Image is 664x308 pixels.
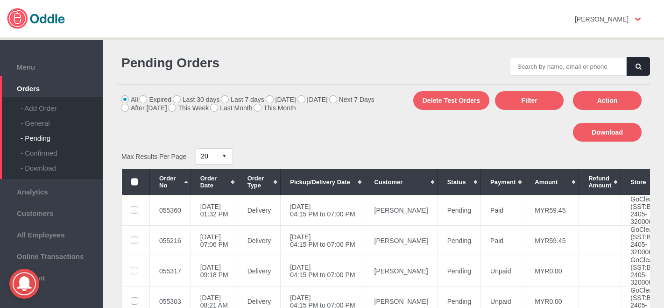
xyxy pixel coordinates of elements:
[5,229,98,239] span: All Employees
[121,104,167,112] label: After [DATE]
[579,169,621,195] th: Refund Amount
[121,152,186,160] span: Max Results Per Page
[635,18,641,21] img: user-option-arrow.png
[150,225,191,256] td: 055216
[173,96,219,103] label: Last 30 days
[21,127,103,142] div: - Pending
[191,169,238,195] th: Order Date
[573,91,642,110] button: Action
[525,195,579,225] td: MYR59.45
[169,104,209,112] label: This Week
[191,195,238,225] td: [DATE] 01:32 PM
[510,57,627,76] input: Search by name, email or phone
[413,91,489,110] button: Delete Test Orders
[5,272,98,282] span: Account
[573,123,642,142] button: Download
[121,56,379,71] h1: Pending Orders
[438,169,480,195] th: Status
[21,157,103,172] div: - Download
[191,225,238,256] td: [DATE] 07:06 PM
[238,225,281,256] td: Delivery
[365,169,438,195] th: Customer
[281,195,365,225] td: [DATE] 04:15 PM to 07:00 PM
[525,169,579,195] th: Amount
[191,256,238,286] td: [DATE] 09:18 PM
[438,256,480,286] td: Pending
[221,96,264,103] label: Last 7 days
[525,225,579,256] td: MYR59.45
[5,186,98,196] span: Analytics
[21,97,103,112] div: - Add Order
[254,104,296,112] label: This Month
[495,91,564,110] button: Filter
[238,195,281,225] td: Delivery
[5,207,98,217] span: Customers
[438,195,480,225] td: Pending
[121,96,138,103] label: All
[150,169,191,195] th: Order No
[365,225,438,256] td: [PERSON_NAME]
[21,112,103,127] div: - General
[140,96,171,103] label: Expired
[238,256,281,286] td: Delivery
[5,61,98,71] span: Menu
[481,225,525,256] td: Paid
[5,250,98,260] span: Online Transactions
[365,195,438,225] td: [PERSON_NAME]
[5,82,98,93] span: Orders
[211,104,252,112] label: Last Month
[238,169,281,195] th: Order Type
[438,225,480,256] td: Pending
[266,96,296,103] label: [DATE]
[281,256,365,286] td: [DATE] 04:15 PM to 07:00 PM
[150,256,191,286] td: 055317
[575,15,629,23] strong: [PERSON_NAME]
[298,96,328,103] label: [DATE]
[330,96,374,103] label: Next 7 Days
[21,142,103,157] div: - Confirmed
[281,169,365,195] th: Pickup/Delivery Date
[481,169,525,195] th: Payment
[481,195,525,225] td: Paid
[281,225,365,256] td: [DATE] 04:15 PM to 07:00 PM
[525,256,579,286] td: MYR0.00
[365,256,438,286] td: [PERSON_NAME]
[150,195,191,225] td: 055360
[481,256,525,286] td: Unpaid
